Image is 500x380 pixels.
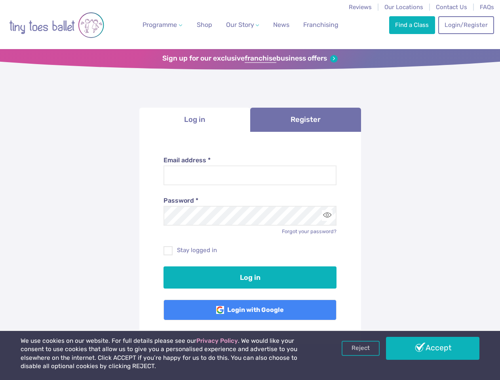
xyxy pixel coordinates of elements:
[163,156,337,165] label: Email address *
[480,4,494,11] a: FAQs
[197,21,212,28] span: Shop
[21,337,319,371] p: We use cookies on our website. For full details please see our . We would like your consent to us...
[139,17,185,33] a: Programme
[349,4,372,11] a: Reviews
[270,17,293,33] a: News
[384,4,423,11] a: Our Locations
[139,132,361,345] div: Log in
[163,266,337,289] button: Log in
[438,16,494,34] a: Login/Register
[163,300,337,320] a: Login with Google
[273,21,289,28] span: News
[282,228,337,234] a: Forgot your password?
[300,17,342,33] a: Franchising
[386,337,479,360] a: Accept
[250,108,361,132] a: Register
[389,16,435,34] a: Find a Class
[143,21,177,28] span: Programme
[245,54,276,63] strong: franchise
[303,21,338,28] span: Franchising
[342,341,380,356] a: Reject
[322,210,333,221] button: Toggle password visibility
[216,306,224,314] img: Google Logo
[9,5,104,45] img: tiny toes ballet
[162,54,338,63] a: Sign up for our exclusivefranchisebusiness offers
[194,17,215,33] a: Shop
[163,246,337,255] label: Stay logged in
[436,4,467,11] a: Contact Us
[222,17,262,33] a: Our Story
[163,196,337,205] label: Password *
[226,21,254,28] span: Our Story
[196,337,238,344] a: Privacy Policy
